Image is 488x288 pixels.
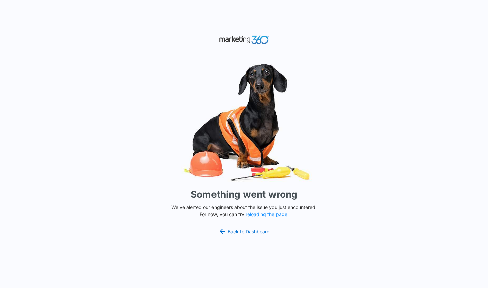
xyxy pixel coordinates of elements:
h1: Something went wrong [191,187,297,201]
img: Sad Dog [143,60,345,185]
button: reloading the page [246,212,287,217]
a: Back to Dashboard [218,227,270,235]
p: We've alerted our engineers about the issue you just encountered. For now, you can try . [169,204,319,218]
img: Marketing 360 Logo [219,34,269,46]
